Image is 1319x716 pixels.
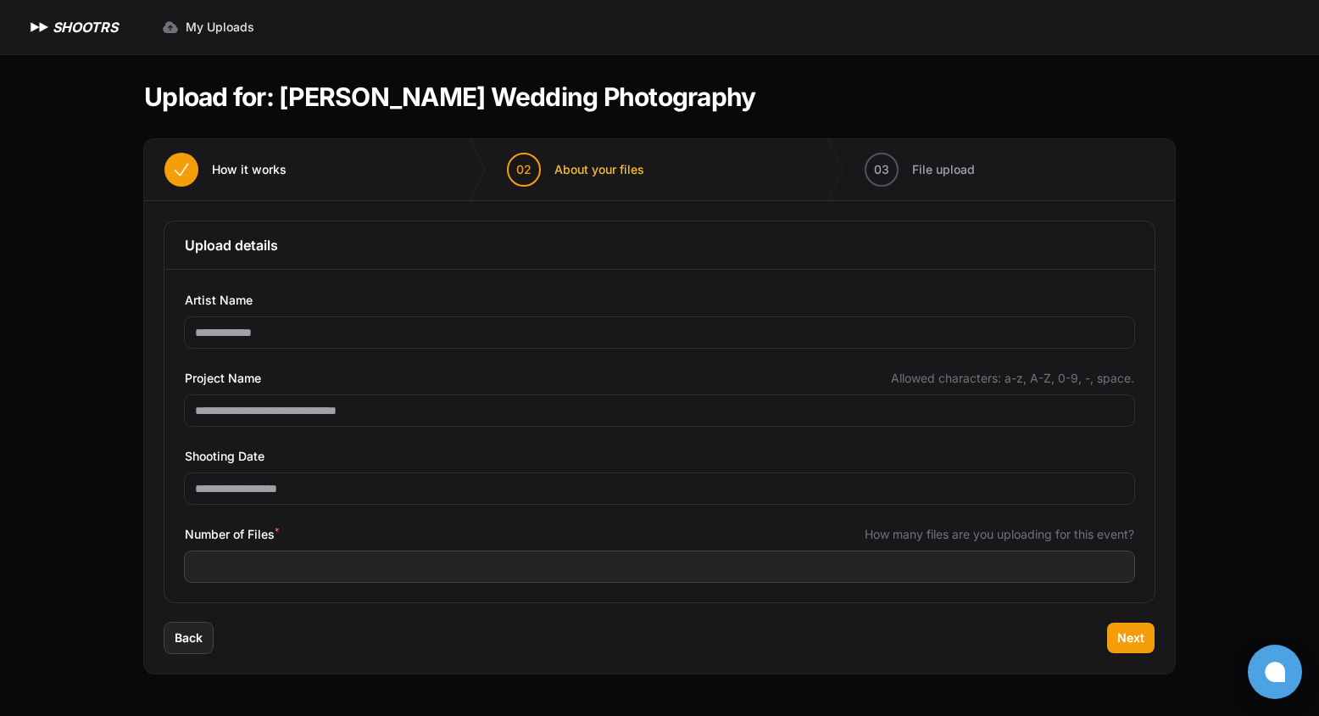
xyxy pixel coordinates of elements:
[53,17,118,37] h1: SHOOTRS
[27,17,53,37] img: SHOOTRS
[185,446,264,467] span: Shooting Date
[487,139,665,200] button: 02 About your files
[1117,629,1144,646] span: Next
[844,139,995,200] button: 03 File upload
[212,161,287,178] span: How it works
[891,370,1134,387] span: Allowed characters: a-z, A-Z, 0-9, -, space.
[185,524,279,545] span: Number of Files
[1248,645,1302,699] button: Open chat window
[164,623,213,653] button: Back
[865,526,1134,543] span: How many files are you uploading for this event?
[185,290,253,310] span: Artist Name
[185,368,261,389] span: Project Name
[144,139,307,200] button: How it works
[1107,623,1155,653] button: Next
[175,629,203,646] span: Back
[912,161,975,178] span: File upload
[186,19,254,36] span: My Uploads
[27,17,118,37] a: SHOOTRS SHOOTRS
[874,161,889,178] span: 03
[144,81,755,112] h1: Upload for: [PERSON_NAME] Wedding Photography
[185,235,1134,255] h3: Upload details
[516,161,531,178] span: 02
[152,12,264,42] a: My Uploads
[554,161,644,178] span: About your files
